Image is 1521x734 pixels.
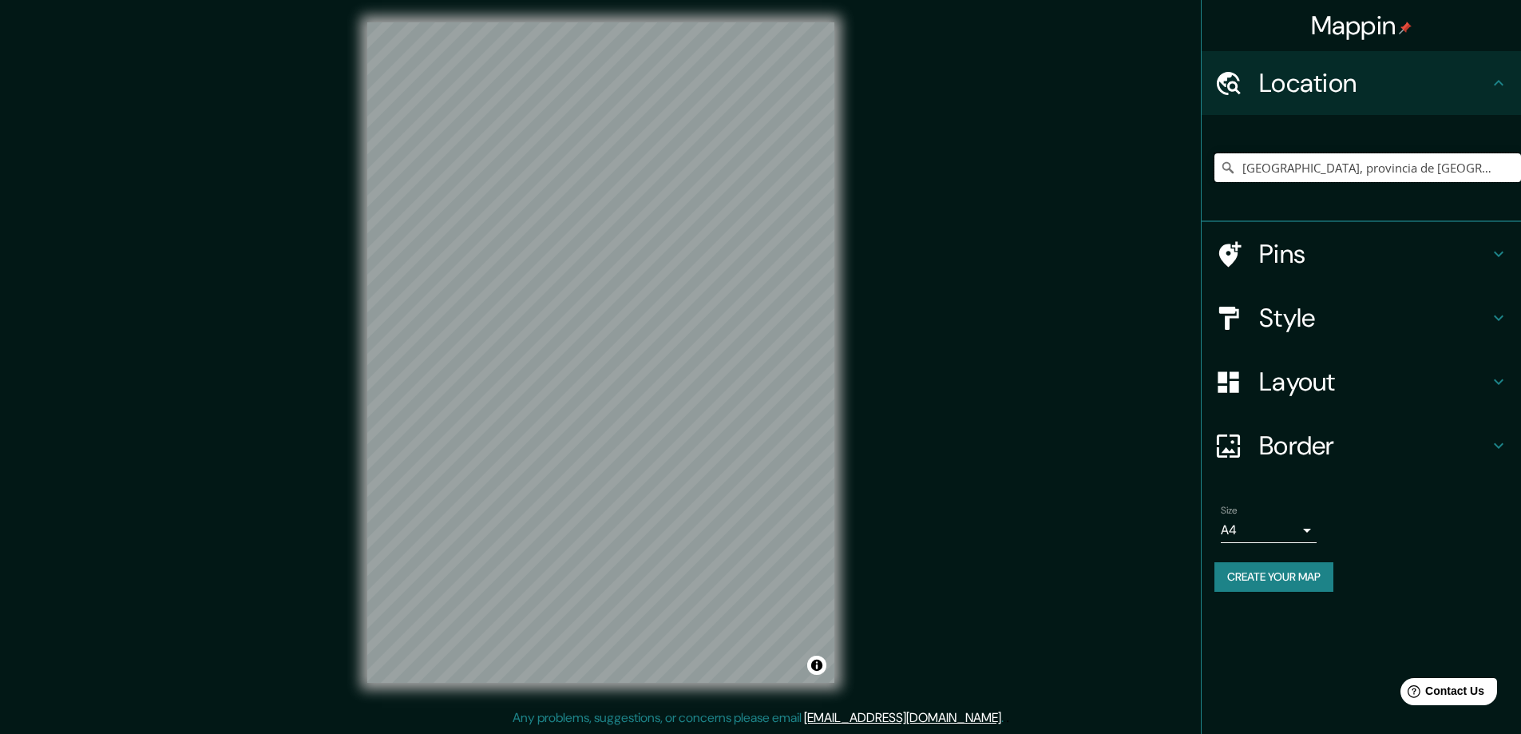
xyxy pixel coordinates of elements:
h4: Border [1259,430,1489,462]
div: Layout [1202,350,1521,414]
h4: Location [1259,67,1489,99]
button: Toggle attribution [807,656,826,675]
input: Pick your city or area [1214,153,1521,182]
a: [EMAIL_ADDRESS][DOMAIN_NAME] [804,709,1001,726]
h4: Style [1259,302,1489,334]
div: Style [1202,286,1521,350]
div: . [1006,708,1009,728]
h4: Layout [1259,366,1489,398]
div: A4 [1221,518,1317,543]
iframe: Help widget launcher [1379,672,1503,716]
div: . [1004,708,1006,728]
h4: Mappin [1311,10,1412,42]
img: pin-icon.png [1399,22,1412,34]
h4: Pins [1259,238,1489,270]
div: Border [1202,414,1521,478]
canvas: Map [367,22,834,683]
div: Location [1202,51,1521,115]
button: Create your map [1214,562,1333,592]
label: Size [1221,504,1238,518]
div: Pins [1202,222,1521,286]
p: Any problems, suggestions, or concerns please email . [513,708,1004,728]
